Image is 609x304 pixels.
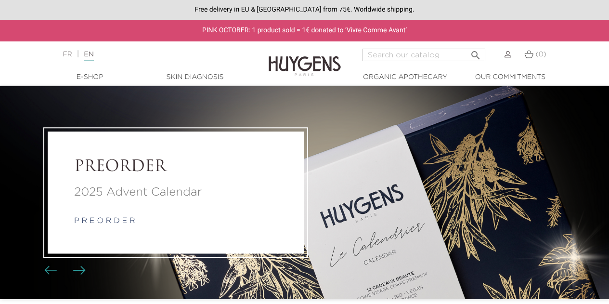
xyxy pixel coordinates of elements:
a: Organic Apothecary [357,72,454,82]
span: (0) [536,51,546,58]
i:  [470,47,481,58]
div: Carousel buttons [48,264,79,278]
a: 2025 Advent Calendar [74,184,277,201]
a: Our commitments [462,72,558,82]
a: EN [84,51,93,61]
input: Search [363,49,485,61]
a: p r e o r d e r [74,218,135,225]
img: Huygens [269,40,341,78]
div: | [58,49,246,60]
a: PREORDER [74,158,277,176]
a: FR [63,51,72,58]
a: Skin Diagnosis [147,72,243,82]
button:  [467,46,484,59]
a: E-Shop [42,72,138,82]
